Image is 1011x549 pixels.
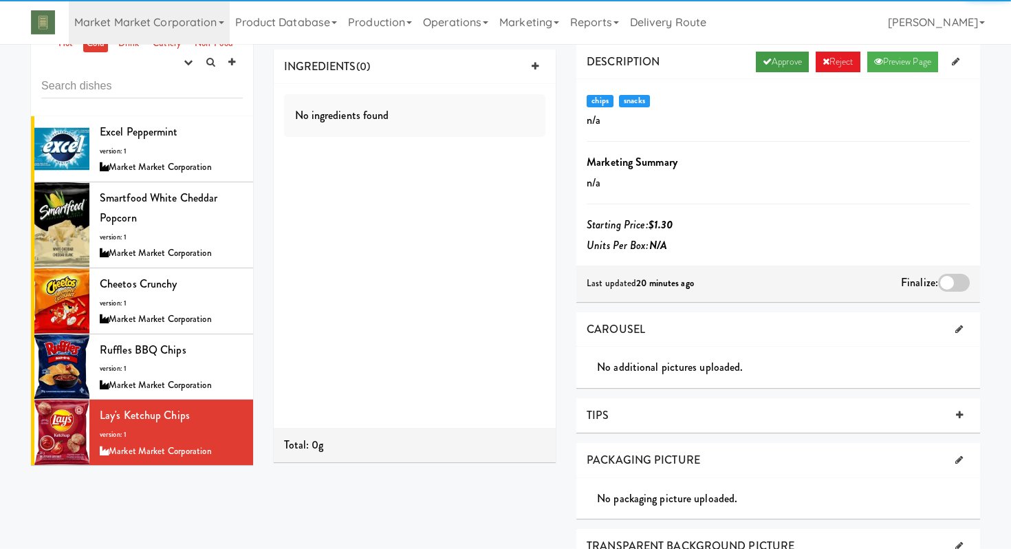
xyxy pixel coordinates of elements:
[100,124,178,140] span: Excel Peppermint
[587,54,660,69] span: DESCRIPTION
[100,311,243,328] div: Market Market Corporation
[649,217,673,233] b: $1.30
[31,268,253,334] li: Cheetos Crunchyversion: 1Market Market Corporation
[356,58,370,74] span: (0)
[100,190,217,226] span: Smartfood White Cheddar Popcorn
[587,407,609,423] span: TIPS
[284,58,356,74] span: INGREDIENTS
[587,237,667,253] i: Units Per Box:
[41,73,243,98] input: Search dishes
[587,154,677,170] b: Marketing Summary
[587,321,645,337] span: CAROUSEL
[587,277,694,290] span: Last updated
[31,400,253,465] li: Lay's Ketchup Chipsversion: 1Market Market Corporation
[100,377,243,394] div: Market Market Corporation
[284,437,324,453] span: Total: 0g
[816,52,860,72] a: Reject
[31,182,253,268] li: Smartfood White Cheddar Popcornversion: 1Market Market Corporation
[100,159,243,176] div: Market Market Corporation
[284,94,546,137] div: No ingredients found
[100,276,177,292] span: Cheetos Crunchy
[100,443,243,460] div: Market Market Corporation
[597,488,980,509] div: No packaging picture uploaded.
[649,237,667,253] b: N/A
[100,342,186,358] span: Ruffles BBQ Chips
[587,452,700,468] span: PACKAGING PICTURE
[100,407,190,423] span: Lay's Ketchup Chips
[756,52,809,72] a: Approve
[31,10,55,34] img: Micromart
[100,363,127,374] span: version: 1
[597,357,980,378] div: No additional pictures uploaded.
[31,116,253,182] li: Excel Peppermintversion: 1Market Market Corporation
[587,173,970,193] p: n/a
[587,217,673,233] i: Starting Price:
[587,95,613,107] span: chips
[867,52,938,72] a: Preview Page
[100,298,127,308] span: version: 1
[619,95,650,107] span: snacks
[100,245,243,262] div: Market Market Corporation
[636,277,693,290] b: 20 minutes ago
[100,146,127,156] span: version: 1
[587,110,970,131] p: n/a
[31,334,253,400] li: Ruffles BBQ Chipsversion: 1Market Market Corporation
[100,429,127,440] span: version: 1
[901,274,938,290] span: Finalize:
[100,232,127,242] span: version: 1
